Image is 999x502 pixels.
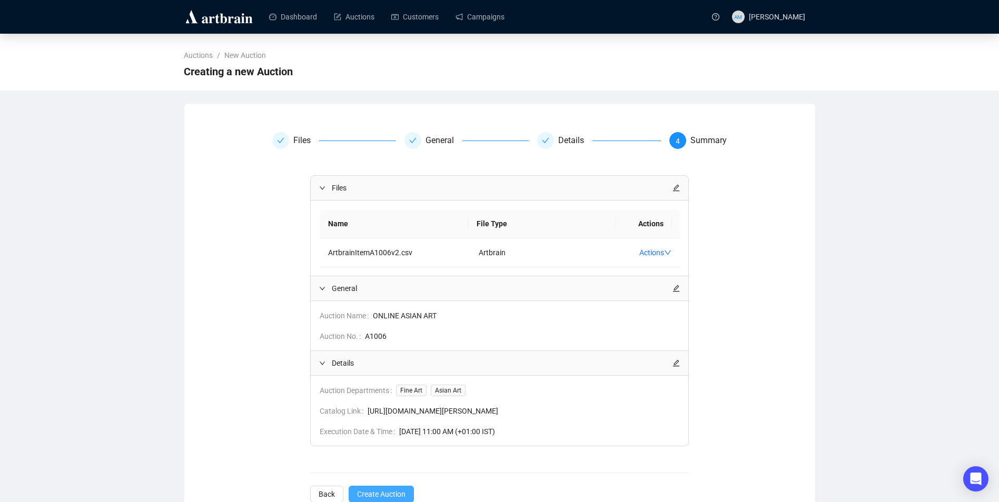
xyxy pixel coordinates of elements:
div: General [426,132,462,149]
span: check [542,137,549,144]
span: Fine Art [396,385,427,396]
span: Details [332,357,672,369]
span: check [277,137,284,144]
div: Detailsedit [311,351,688,375]
span: AM [734,12,742,21]
span: General [332,283,672,294]
th: Name [320,209,468,238]
span: [URL][DOMAIN_NAME][PERSON_NAME] [368,405,680,417]
span: edit [672,359,680,367]
span: [PERSON_NAME] [749,13,805,21]
span: Files [332,182,672,194]
li: / [217,49,220,61]
span: Auction Departments [320,385,396,396]
span: edit [672,285,680,292]
span: question-circle [712,13,719,21]
span: expanded [319,285,325,292]
div: Filesedit [311,176,688,200]
span: A1006 [365,330,680,342]
a: Customers [391,3,439,31]
span: Auction No. [320,330,365,342]
span: Auction Name [320,310,373,322]
span: Artbrain [479,248,506,257]
span: 4 [676,137,680,145]
a: Dashboard [269,3,317,31]
div: Open Intercom Messenger [963,466,988,491]
div: Files [272,132,396,149]
span: Asian Art [431,385,466,396]
th: Actions [616,209,672,238]
div: Generaledit [311,276,688,300]
span: Create Auction [357,488,405,500]
a: New Auction [222,49,268,61]
span: Back [319,488,335,500]
span: [DATE] 11:00 AM (+01:00 IST) [399,426,680,437]
a: Campaigns [456,3,505,31]
div: Summary [690,132,727,149]
td: ArtbrainItemA1006v2.csv [320,238,470,267]
a: Auctions [182,49,215,61]
img: logo [184,8,254,25]
span: down [664,249,671,256]
span: edit [672,184,680,192]
div: 4Summary [669,132,727,149]
span: expanded [319,360,325,366]
a: Auctions [334,3,374,31]
span: expanded [319,185,325,191]
th: File Type [468,209,617,238]
span: Creating a new Auction [184,63,293,80]
div: General [404,132,528,149]
span: check [409,137,417,144]
span: Execution Date & Time [320,426,399,437]
span: Catalog Link [320,405,368,417]
div: Files [293,132,319,149]
span: ONLINE ASIAN ART [373,310,680,322]
div: Details [537,132,661,149]
a: Actions [639,248,671,257]
div: Details [558,132,592,149]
